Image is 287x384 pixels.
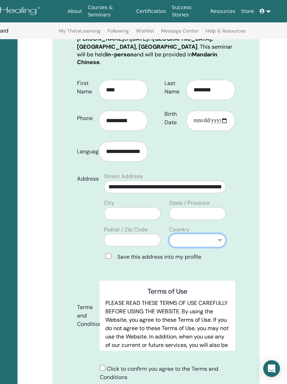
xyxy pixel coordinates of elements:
[72,172,100,186] label: Address
[77,27,235,67] p: You are registering for on in . This seminar will be held and will be provided in .
[159,107,186,129] label: Birth Date
[106,51,134,58] b: in-person
[100,365,218,381] span: Click to confirm you agree to the Terms and Conditions
[169,1,208,21] a: Success Stories
[161,28,198,39] a: Message Center
[72,145,99,158] label: Language
[169,225,190,234] label: Country
[205,28,246,39] a: Help & Resources
[159,77,186,98] label: Last Name
[107,28,129,39] a: Following
[72,112,99,125] label: Phone
[77,51,217,66] b: Mandarin Chinese
[117,253,201,260] span: Save this address into my profile
[65,5,85,18] a: About
[59,28,100,39] a: My ThetaLearning
[104,225,148,234] label: Postal / Zip Code
[263,360,280,377] div: Open Intercom Messenger
[77,35,213,50] b: [GEOGRAPHIC_DATA], [GEOGRAPHIC_DATA], [GEOGRAPHIC_DATA]
[133,5,169,18] a: Certification
[85,1,134,21] a: Courses & Seminars
[72,77,99,98] label: First Name
[238,5,257,18] a: Store
[208,5,238,18] a: Resources
[104,172,143,181] label: Street Address
[136,28,154,39] a: Wishlist
[104,199,114,207] label: City
[72,301,100,331] label: Terms and Conditions
[105,286,230,296] h3: Terms of Use
[169,199,210,207] label: State / Province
